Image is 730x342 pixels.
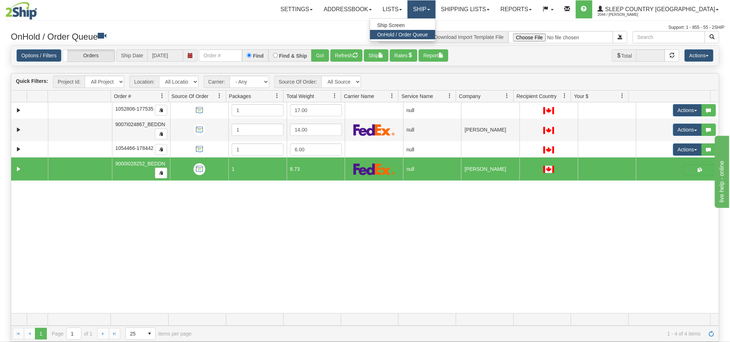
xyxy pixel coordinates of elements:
[115,145,153,151] span: 1054466-178442
[253,53,264,58] label: Find
[685,49,713,62] button: Actions
[53,76,85,88] span: Project Id:
[318,0,377,18] a: Addressbook
[517,93,557,100] span: Recipient Country
[155,144,167,155] button: Copy to clipboard
[193,105,205,116] img: API
[14,165,23,174] a: Expand
[202,331,701,337] span: 1 - 4 of 4 items
[11,31,360,41] h3: OnHold / Order Queue
[35,328,46,339] span: Page 1
[155,129,167,139] button: Copy to clipboard
[408,0,435,18] a: Ship
[17,49,61,62] a: Options / Filters
[444,90,456,102] a: Service Name filter column settings
[684,165,716,176] button: Shipping Documents
[403,102,462,119] td: null
[386,90,398,102] a: Carrier Name filter column settings
[377,22,405,28] span: Ship Screen
[232,166,235,172] span: 1
[229,93,251,100] span: Packages
[377,32,428,37] span: OnHold / Order Queue
[129,76,159,88] span: Location:
[155,105,167,116] button: Copy to clipboard
[574,93,588,100] span: Your $
[14,106,23,115] a: Expand
[706,328,717,339] a: Refresh
[673,143,702,156] button: Actions
[598,11,652,18] span: 2044 / [PERSON_NAME]
[155,168,167,178] button: Copy to clipboard
[311,49,329,62] button: Go!
[5,4,67,13] div: live help - online
[115,121,165,127] span: 9007I024867_BEDDN
[204,76,230,88] span: Carrier:
[52,328,93,340] span: Page of 1
[377,0,408,18] a: Lists
[370,21,435,30] a: Ship Screen
[673,104,702,116] button: Actions
[14,145,23,154] a: Expand
[114,93,131,100] span: Order #
[353,163,395,175] img: FedEx Express®
[5,2,37,20] img: logo2044.jpg
[329,90,341,102] a: Total Weight filter column settings
[604,6,715,12] span: Sleep Country [GEOGRAPHIC_DATA]
[193,143,205,155] img: API
[130,330,139,337] span: 25
[419,49,448,62] button: Report
[543,166,554,173] img: CA
[353,124,395,136] img: FedEx Express®
[459,93,481,100] span: Company
[116,49,147,62] span: Ship Date
[275,0,318,18] a: Settings
[330,49,362,62] button: Refresh
[705,31,719,43] button: Search
[403,119,462,142] td: null
[461,119,520,142] td: [PERSON_NAME]
[172,93,209,100] span: Source Of Order
[403,157,462,181] td: null
[403,141,462,157] td: null
[390,49,418,62] button: Rates
[193,163,205,175] img: API
[14,125,23,134] a: Expand
[558,90,571,102] a: Recipient Country filter column settings
[279,53,307,58] label: Find & Ship
[633,31,705,43] input: Search
[713,134,729,208] iframe: chat widget
[461,157,520,181] td: [PERSON_NAME]
[193,124,205,136] img: API
[401,93,433,100] span: Service Name
[543,107,554,114] img: CA
[434,34,504,40] a: Download Import Template File
[290,166,300,172] span: 8.73
[67,328,81,339] input: Page 1
[501,90,513,102] a: Company filter column settings
[344,93,374,100] span: Carrier Name
[274,76,322,88] span: Source Of Order:
[144,328,155,339] span: select
[125,328,156,340] span: Page sizes drop down
[370,30,435,39] a: OnHold / Order Queue
[436,0,495,18] a: Shipping lists
[199,49,242,62] input: Order #
[495,0,537,18] a: Reports
[115,106,153,112] span: 1052806-177535
[214,90,226,102] a: Source Of Order filter column settings
[115,161,165,166] span: 9000I028252_BEDDN
[11,74,719,90] div: grid toolbar
[508,31,613,43] input: Import
[616,90,628,102] a: Your $ filter column settings
[63,50,115,62] label: Orders
[364,49,388,62] button: Ship
[673,124,702,136] button: Actions
[286,93,314,100] span: Total Weight
[592,0,724,18] a: Sleep Country [GEOGRAPHIC_DATA] 2044 / [PERSON_NAME]
[5,25,725,31] div: Support: 1 - 855 - 55 - 2SHIP
[16,77,48,85] label: Quick Filters:
[156,90,168,102] a: Order # filter column settings
[543,146,554,154] img: CA
[125,328,192,340] span: items per page
[612,49,637,62] span: Total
